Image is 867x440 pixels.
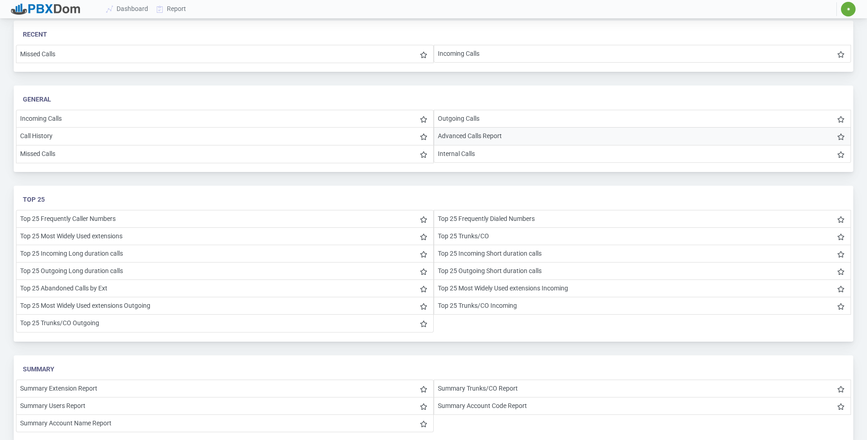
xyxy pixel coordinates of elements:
[840,1,856,17] button: ✷
[846,6,851,12] span: ✷
[434,380,851,397] li: Summary Trunks/CO Report
[434,110,851,128] li: Outgoing Calls
[16,127,434,145] li: Call History
[23,195,844,204] div: Top 25
[23,30,844,39] div: Recent
[16,279,434,297] li: Top 25 Abandoned Calls by Ext
[434,279,851,297] li: Top 25 Most Widely Used extensions Incoming
[434,227,851,245] li: Top 25 Trunks/CO
[23,95,844,104] div: General
[16,245,434,263] li: Top 25 Incoming Long duration calls
[16,227,434,245] li: Top 25 Most Widely Used extensions
[23,365,844,374] div: Summary
[434,245,851,263] li: Top 25 Incoming Short duration calls
[16,297,434,315] li: Top 25 Most Widely Used extensions Outgoing
[102,0,153,17] a: Dashboard
[16,380,434,397] li: Summary Extension Report
[16,414,434,432] li: Summary Account Name Report
[434,210,851,228] li: Top 25 Frequently Dialed Numbers
[16,145,434,163] li: Missed Calls
[16,314,434,332] li: Top 25 Trunks/CO Outgoing
[16,397,434,415] li: Summary Users Report
[434,397,851,415] li: Summary Account Code Report
[153,0,191,17] a: Report
[16,110,434,128] li: Incoming Calls
[16,262,434,280] li: Top 25 Outgoing Long duration calls
[434,297,851,315] li: Top 25 Trunks/CO Incoming
[434,45,851,63] li: Incoming Calls
[434,145,851,163] li: Internal Calls
[16,45,434,63] li: Missed Calls
[16,210,434,228] li: Top 25 Frequently Caller Numbers
[434,127,851,145] li: Advanced Calls Report
[434,262,851,280] li: Top 25 Outgoing Short duration calls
